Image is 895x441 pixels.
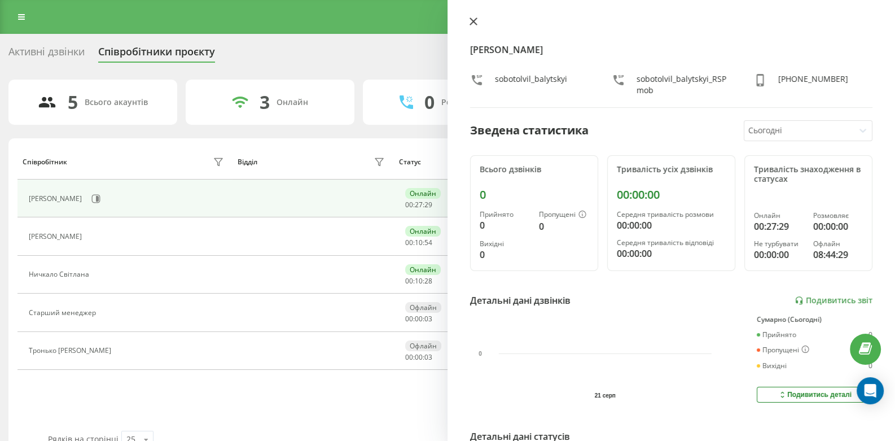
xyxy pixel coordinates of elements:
[480,165,589,174] div: Всього дзвінків
[470,43,872,56] h4: [PERSON_NAME]
[405,239,432,247] div: : :
[405,277,432,285] div: : :
[813,220,863,233] div: 00:00:00
[277,98,308,107] div: Онлайн
[778,390,852,399] div: Подивитись деталі
[617,165,726,174] div: Тривалість усіх дзвінків
[405,314,413,324] span: 00
[441,98,496,107] div: Розмовляють
[617,188,726,202] div: 00:00:00
[405,201,432,209] div: : :
[405,315,432,323] div: : :
[29,233,85,241] div: [PERSON_NAME]
[29,309,99,317] div: Старший менеджер
[778,73,848,96] div: [PHONE_NUMBER]
[85,98,148,107] div: Всього акаунтів
[757,346,809,355] div: Пропущені
[415,352,423,362] span: 00
[813,248,863,261] div: 08:44:29
[399,158,421,166] div: Статус
[857,377,884,404] div: Open Intercom Messenger
[757,331,796,339] div: Прийнято
[68,91,78,113] div: 5
[405,302,441,313] div: Офлайн
[238,158,257,166] div: Відділ
[617,239,726,247] div: Середня тривалість відповіді
[405,200,413,209] span: 00
[617,211,726,219] div: Середня тривалість розмови
[754,212,804,220] div: Онлайн
[868,331,872,339] div: 0
[757,387,872,403] button: Подивитись деталі
[23,158,67,166] div: Співробітник
[424,352,432,362] span: 03
[754,240,804,248] div: Не турбувати
[424,276,432,286] span: 28
[415,238,423,247] span: 10
[405,188,441,199] div: Онлайн
[754,165,863,184] div: Тривалість знаходження в статусах
[424,314,432,324] span: 03
[479,351,482,357] text: 0
[405,226,441,237] div: Онлайн
[480,240,530,248] div: Вихідні
[8,46,85,63] div: Активні дзвінки
[98,46,215,63] div: Співробітники проєкту
[415,200,423,209] span: 27
[470,294,571,307] div: Детальні дані дзвінків
[415,314,423,324] span: 00
[424,91,435,113] div: 0
[757,316,872,324] div: Сумарно (Сьогодні)
[480,219,530,232] div: 0
[405,352,413,362] span: 00
[868,362,872,370] div: 0
[405,353,432,361] div: : :
[754,220,804,233] div: 00:27:29
[405,276,413,286] span: 00
[813,212,863,220] div: Розмовляє
[260,91,270,113] div: 3
[29,270,92,278] div: Ничкало Світлана
[405,340,441,351] div: Офлайн
[415,276,423,286] span: 10
[495,73,567,96] div: sobotolvil_balytskyi
[757,362,787,370] div: Вихідні
[480,211,530,219] div: Прийнято
[539,220,589,233] div: 0
[480,248,530,261] div: 0
[29,195,85,203] div: [PERSON_NAME]
[29,347,114,355] div: Тронько [PERSON_NAME]
[405,238,413,247] span: 00
[617,219,726,232] div: 00:00:00
[795,296,872,305] a: Подивитись звіт
[595,392,616,399] text: 21 серп
[539,211,589,220] div: Пропущені
[405,264,441,275] div: Онлайн
[813,240,863,248] div: Офлайн
[637,73,731,96] div: sobotolvil_balytskyi_RSPmob
[470,122,589,139] div: Зведена статистика
[480,188,589,202] div: 0
[424,200,432,209] span: 29
[424,238,432,247] span: 54
[617,247,726,260] div: 00:00:00
[754,248,804,261] div: 00:00:00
